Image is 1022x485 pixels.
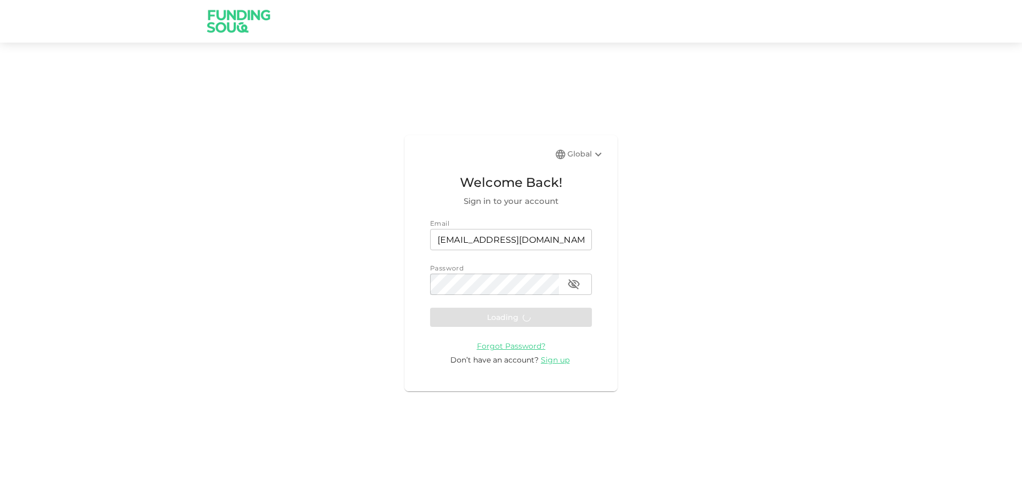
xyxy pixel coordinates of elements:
[430,219,449,227] span: Email
[567,148,605,161] div: Global
[430,229,592,250] input: email
[430,264,464,272] span: Password
[430,274,559,295] input: password
[430,172,592,193] span: Welcome Back!
[430,195,592,208] span: Sign in to your account
[477,341,546,351] a: Forgot Password?
[450,355,539,365] span: Don’t have an account?
[541,355,570,365] span: Sign up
